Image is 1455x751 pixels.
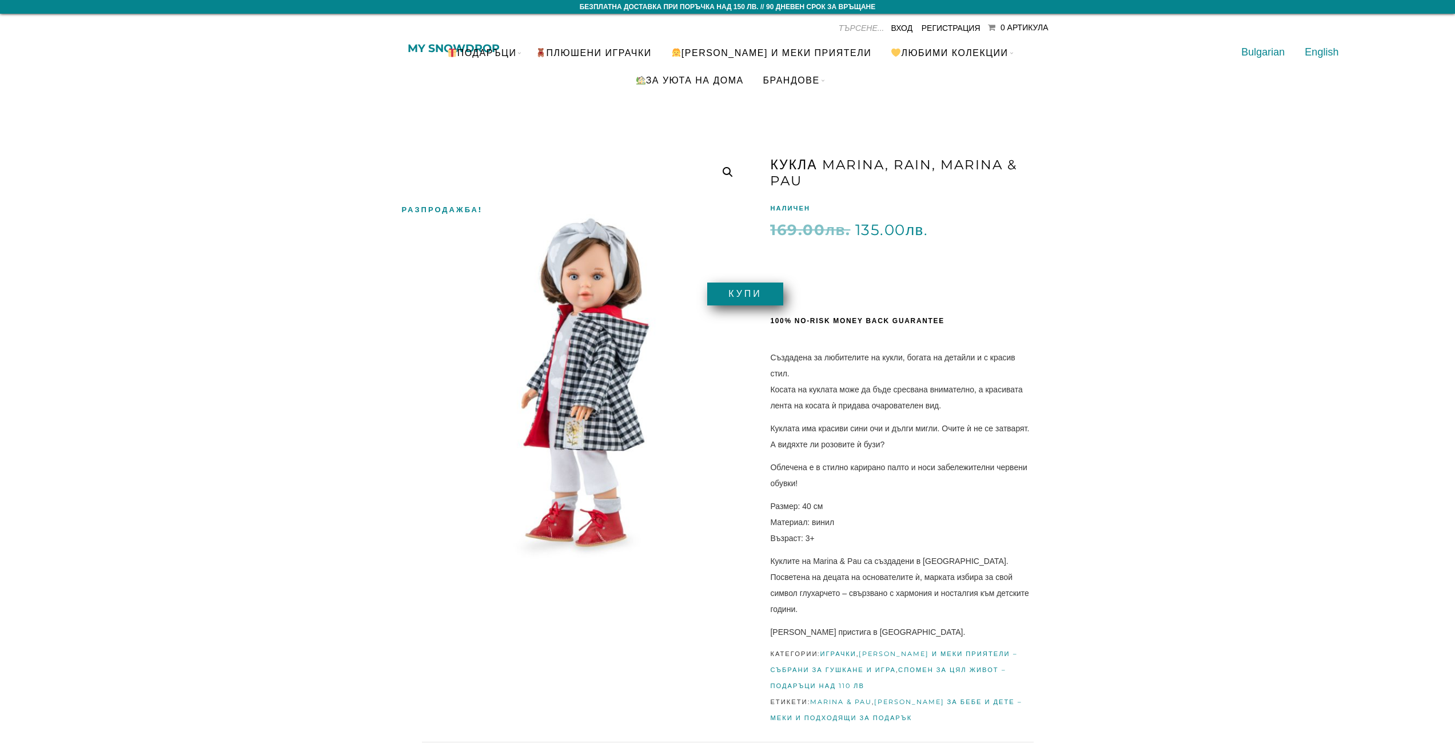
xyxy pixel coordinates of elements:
a: Bulgarian [1241,46,1285,58]
p: Облечена е в стилно карирано палто и носи забележителни червени обувки! [770,459,1033,491]
img: 🏡 [636,76,645,85]
span: лв. [906,221,928,239]
a: БРАНДОВЕ [755,66,828,94]
a: [PERSON_NAME] и меки приятели – събрани за гушкане и игра [770,650,1017,674]
button: Купи [707,283,783,305]
p: [PERSON_NAME] пристига в [GEOGRAPHIC_DATA]. [770,624,1033,640]
span: лв. [825,221,850,239]
a: My snowdrop [408,44,500,53]
span: Разпродажба! [401,201,483,217]
p: Куклите на Marina & Pau са създадени в [GEOGRAPHIC_DATA]. Посветена на децата на основателите ѝ, ... [770,553,1033,617]
div: 0 Артикула [1000,23,1049,32]
img: 🎁 [448,48,457,57]
a: 0 Артикула [988,23,1049,32]
div: 100% No-risk money back guarantee [770,317,1033,325]
a: [PERSON_NAME] за бебе и дете – меки и подходящи за подарък [770,698,1022,722]
a: Играчки [820,650,856,658]
span: Етикети: , [770,694,1033,726]
a: [PERSON_NAME] и меки приятели [663,39,880,66]
span: 135.00 [855,221,928,239]
a: Marina & Pau [810,698,872,706]
a: За уюта на дома [627,66,752,94]
a: Спомен за цял живот – Подаръци над 110 лв [770,666,1006,690]
p: НАЛИЧЕН [770,200,1033,216]
a: Любими Колекции [882,39,1016,66]
p: Размер: 40 см Материал: винил Възраст: 3+ [770,498,1033,546]
a: Подаръци [438,39,525,66]
p: Създадена за любителите на кукли, богата на детайли и с красив стил. Косата на куклата може да бъ... [770,349,1033,414]
span: Категории: , , [770,646,1033,694]
a: English [1305,46,1338,58]
img: 👧 [672,48,681,57]
p: Куклата има красиви сини очи и дълги мигли. Очите ѝ не се затварят. А видяхте ли розовите ѝ бузи? [770,420,1033,452]
img: 💛 [891,48,900,57]
a: Вход Регистрация [891,23,980,33]
a: ПЛЮШЕНИ ИГРАЧКИ [527,39,660,66]
span: 169.00 [770,221,850,239]
h1: Кукла Marina, Rain, Marina & Pau [770,154,1033,192]
img: 🧸 [536,48,545,57]
input: ТЪРСЕНЕ... [798,19,884,37]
